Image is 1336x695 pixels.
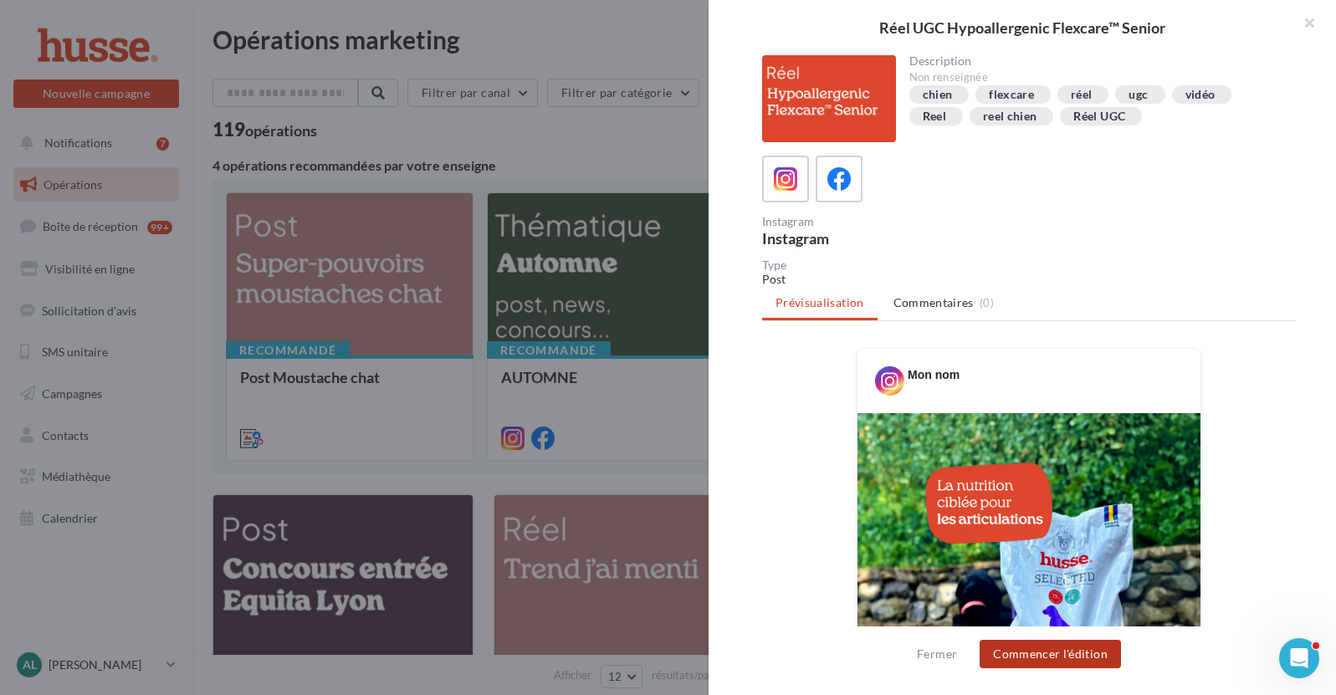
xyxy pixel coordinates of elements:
[983,110,1037,123] div: reel chien
[1129,89,1148,101] div: ugc
[762,259,1296,271] div: Type
[909,70,1283,85] div: Non renseignée
[762,271,1296,288] div: Post
[1279,638,1319,678] iframe: Intercom live chat
[923,110,946,123] div: Reel
[923,89,953,101] div: chien
[735,20,1309,35] div: Réel UGC Hypoallergenic Flexcare™ Senior
[893,294,974,311] span: Commentaires
[910,644,964,664] button: Fermer
[762,231,1022,246] div: Instagram
[980,296,994,309] span: (0)
[989,89,1034,101] div: flexcare
[1071,89,1092,101] div: réel
[762,216,1022,227] div: Instagram
[980,640,1121,668] button: Commencer l'édition
[1073,110,1125,123] div: Réel UGC
[1185,89,1216,101] div: vidéo
[908,366,960,383] div: Mon nom
[909,55,1283,67] div: Description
